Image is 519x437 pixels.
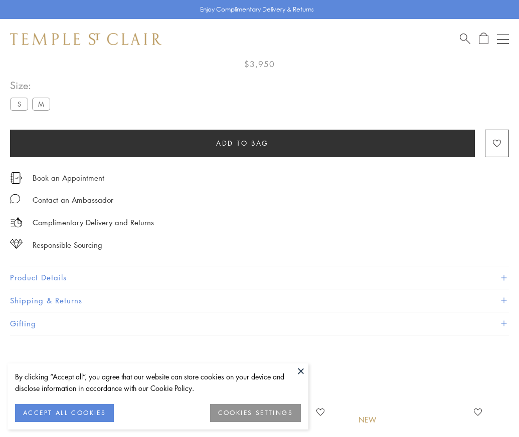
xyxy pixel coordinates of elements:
[10,289,509,312] button: Shipping & Returns
[10,312,509,335] button: Gifting
[10,172,22,184] img: icon_appointment.svg
[216,138,269,149] span: Add to bag
[479,33,488,45] a: Open Shopping Bag
[10,194,20,204] img: MessageIcon-01_2.svg
[15,371,301,394] div: By clicking “Accept all”, you agree that our website can store cookies on your device and disclos...
[10,98,28,110] label: S
[460,33,470,45] a: Search
[33,216,154,229] p: Complimentary Delivery and Returns
[10,266,509,289] button: Product Details
[32,98,50,110] label: M
[33,239,102,251] div: Responsible Sourcing
[10,130,475,157] button: Add to bag
[10,239,23,249] img: icon_sourcing.svg
[15,404,114,422] button: ACCEPT ALL COOKIES
[33,172,104,183] a: Book an Appointment
[210,404,301,422] button: COOKIES SETTINGS
[200,5,314,15] p: Enjoy Complimentary Delivery & Returns
[10,216,23,229] img: icon_delivery.svg
[10,77,54,94] span: Size:
[10,33,161,45] img: Temple St. Clair
[33,194,113,206] div: Contact an Ambassador
[359,414,377,425] div: New
[244,58,275,71] span: $3,950
[497,33,509,45] button: Open navigation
